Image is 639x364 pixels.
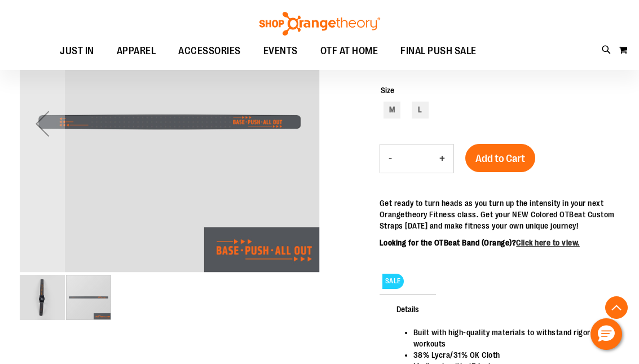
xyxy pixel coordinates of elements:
[20,275,65,320] img: OTBeat Band
[431,144,453,173] button: Increase product quantity
[381,86,394,95] span: Size
[400,38,477,64] span: FINAL PUSH SALE
[400,145,431,172] input: Product quantity
[320,38,378,64] span: OTF AT HOME
[167,38,252,64] a: ACCESSORIES
[258,12,382,36] img: Shop Orangetheory
[380,144,400,173] button: Decrease product quantity
[252,38,309,64] a: EVENTS
[263,38,298,64] span: EVENTS
[117,38,156,64] span: APPAREL
[380,238,580,247] b: Looking for the OTBeat Band (Orange)?
[475,152,525,165] span: Add to Cart
[465,144,535,172] button: Add to Cart
[413,327,608,349] li: Built with high-quality materials to withstand rigorous workouts
[382,274,404,289] span: SALE
[380,294,436,323] span: Details
[380,198,619,231] p: Get ready to turn heads as you turn up the intensity in your next Orangetheory Fitness class. Get...
[60,38,94,64] span: JUST IN
[413,349,608,361] li: 38% Lycra/31% OK Cloth
[384,102,400,119] div: M
[389,38,488,64] a: FINAL PUSH SALE
[590,318,622,350] button: Hello, have a question? Let’s chat.
[516,238,580,247] a: Click here to view.
[49,38,105,64] a: JUST IN
[20,274,66,321] div: image 1 of 2
[66,274,111,321] div: image 2 of 2
[309,38,390,64] a: OTF AT HOME
[412,102,429,119] div: L
[105,38,168,64] a: APPAREL
[605,296,628,319] button: Back To Top
[178,38,241,64] span: ACCESSORIES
